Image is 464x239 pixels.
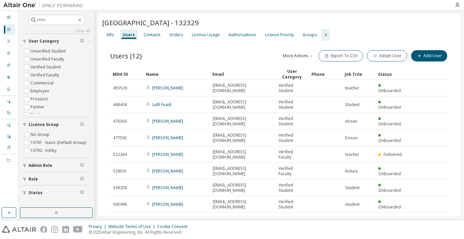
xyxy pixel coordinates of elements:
span: 468404 [113,102,127,107]
img: facebook.svg [40,226,47,233]
a: [PERSON_NAME] [152,135,183,141]
a: [PERSON_NAME] [152,118,183,124]
div: Groups [302,32,317,38]
div: SKUs [3,60,15,71]
span: Onboarded [378,138,401,143]
span: Verified Student [279,216,306,226]
span: Onboarded [378,121,401,127]
div: Company Profile [3,84,15,95]
div: User Category [278,68,306,80]
span: Verified Student [279,116,306,127]
label: 10762 - lobby [31,147,58,155]
span: Clear filter [80,122,84,127]
a: [PERSON_NAME] [152,85,183,91]
div: Companies [3,24,15,35]
a: Clear all [23,28,90,34]
span: 528501 [113,169,127,174]
span: Onboarded [378,104,401,110]
span: 538258 [113,185,127,190]
label: Commercial [31,79,55,87]
span: Onboarded [378,187,401,193]
a: [PERSON_NAME] [152,152,183,157]
span: Verified Student [279,199,306,210]
span: student [345,202,360,207]
span: 455529 [113,85,127,91]
span: Admin Role [29,163,52,168]
div: Phone [311,69,339,79]
button: User Category [23,34,90,49]
div: Job Title [345,69,373,79]
div: Cookie Consent [157,224,191,229]
span: Clear filter [80,177,84,182]
span: [EMAIL_ADDRESS][DOMAIN_NAME] [213,166,273,177]
span: Users (12) [110,51,142,60]
span: 470303 [113,119,127,124]
div: User Profile [3,72,15,83]
span: User Category [29,39,59,44]
label: No Group [31,131,51,139]
span: [GEOGRAPHIC_DATA] - 132329 [102,18,199,27]
div: Privacy [89,224,108,229]
span: Verified Faculty [279,166,306,177]
div: Contacts [144,32,161,38]
a: Lutfi Fuadi [152,102,172,107]
label: Prospect [31,95,49,103]
label: 10761 - basic (Default Group) [31,139,87,147]
span: Verified Student [279,83,306,93]
button: Admin Role [23,158,90,173]
button: Add User [411,50,447,61]
div: Users [123,32,135,38]
span: [EMAIL_ADDRESS][DOMAIN_NAME] [213,149,273,160]
button: Export To CSV [318,50,363,61]
img: altair_logo.svg [2,226,36,233]
div: Info [106,32,114,38]
span: [EMAIL_ADDRESS][DOMAIN_NAME] [213,133,273,143]
img: Altair One [3,2,86,9]
span: teacher [345,85,359,91]
span: 522264 [113,152,127,157]
span: [EMAIL_ADDRESS][DOMAIN_NAME] [213,182,273,193]
a: [PERSON_NAME] [152,168,183,174]
span: teacher [345,152,359,157]
div: Status [378,69,406,79]
span: 477592 [113,135,127,141]
span: lecture [345,169,358,174]
label: Verified Faculty [31,71,60,79]
span: Verified Student [279,99,306,110]
div: MDH ID [113,69,141,79]
span: Clear filter [80,163,84,168]
div: License Usage [192,32,220,38]
span: Onboarded [378,204,401,210]
div: Email [212,69,273,79]
span: [EMAIL_ADDRESS][DOMAIN_NAME] [213,83,273,93]
div: Orders [169,32,183,38]
span: Clear filter [80,190,84,195]
div: On Prem [3,108,15,118]
button: More Actions [283,50,314,61]
img: linkedin.svg [62,226,69,233]
div: Units Usage BI [3,155,15,166]
span: Student [345,102,360,107]
div: Dashboard [3,12,15,23]
img: instagram.svg [51,226,58,233]
span: Delivered [384,152,402,157]
span: Verified Student [279,133,306,143]
button: Adopt User [367,50,407,61]
label: Employee [31,87,51,95]
span: 565996 [113,202,127,207]
span: Onboarded [378,88,401,93]
div: Website Terms of Use [108,224,157,229]
label: Unverified Student [31,47,67,55]
div: Managed [3,96,15,107]
p: © 2025 Altair Engineering, Inc. All Rights Reserved. [89,229,191,235]
a: [PERSON_NAME] [152,185,183,190]
span: dosen [345,119,357,124]
div: Company Events [3,131,15,142]
div: Orders [3,48,15,59]
span: Clear filter [80,39,84,44]
label: Partner [31,103,46,111]
span: Verified Student [279,182,306,193]
span: Role [29,177,38,182]
div: User Events [3,120,15,131]
span: [EMAIL_ADDRESS][DOMAIN_NAME] [213,116,273,127]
